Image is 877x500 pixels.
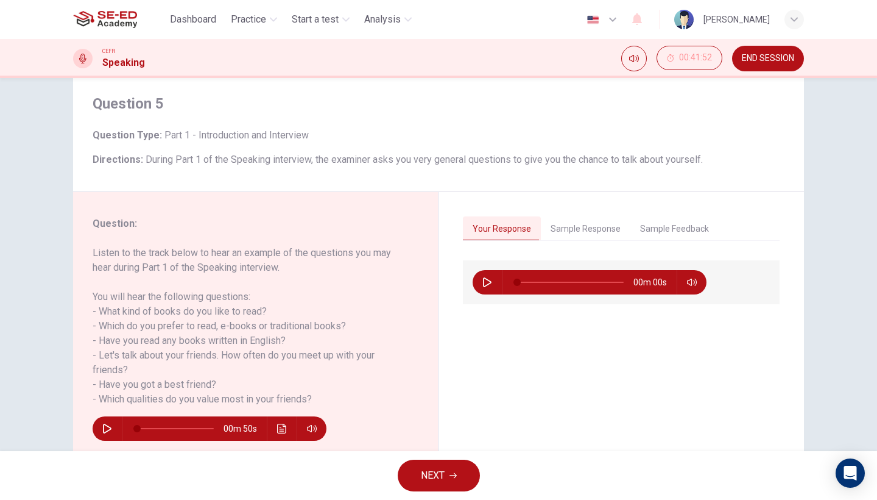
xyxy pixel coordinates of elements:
button: Start a test [287,9,354,30]
button: Dashboard [165,9,221,30]
button: Analysis [359,9,417,30]
button: Click to see the audio transcription [272,416,292,441]
img: en [585,15,601,24]
button: Sample Response [541,216,630,242]
h6: Question : [93,216,404,231]
span: During Part 1 of the Speaking interview, the examiner asks you very general questions to give you... [146,154,703,165]
h6: Question Type : [93,128,784,143]
span: Analysis [364,12,401,27]
span: Start a test [292,12,339,27]
span: 00:41:52 [679,53,712,63]
span: Part 1 - Introduction and Interview [162,129,309,141]
div: basic tabs example [463,216,780,242]
span: NEXT [421,467,445,484]
h6: Listen to the track below to hear an example of the questions you may hear during Part 1 of the S... [93,246,404,407]
span: Practice [231,12,266,27]
span: CEFR [102,47,115,55]
button: Practice [226,9,282,30]
a: SE-ED Academy logo [73,7,165,32]
span: END SESSION [742,54,794,63]
button: END SESSION [732,46,804,71]
img: SE-ED Academy logo [73,7,137,32]
h1: Speaking [102,55,145,70]
h4: Question 5 [93,94,784,113]
button: Your Response [463,216,541,242]
span: Dashboard [170,12,216,27]
div: Open Intercom Messenger [836,459,865,488]
button: NEXT [398,460,480,491]
img: Profile picture [674,10,694,29]
span: 00m 50s [224,416,267,441]
div: Hide [657,46,722,71]
div: Mute [621,46,647,71]
button: 00:41:52 [657,46,722,70]
h6: Directions : [93,152,784,167]
button: Sample Feedback [630,216,719,242]
span: 00m 00s [633,270,677,295]
div: [PERSON_NAME] [703,12,770,27]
